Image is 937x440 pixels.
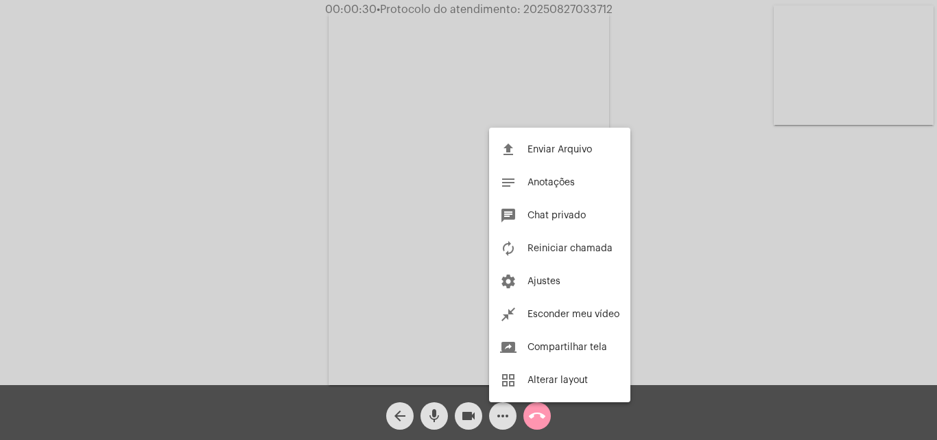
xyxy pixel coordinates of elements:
mat-icon: notes [500,174,517,191]
span: Reiniciar chamada [527,244,613,253]
span: Alterar layout [527,375,588,385]
span: Enviar Arquivo [527,145,592,154]
mat-icon: chat [500,207,517,224]
span: Chat privado [527,211,586,220]
mat-icon: grid_view [500,372,517,389]
span: Ajustes [527,277,560,286]
span: Esconder meu vídeo [527,310,619,319]
mat-icon: settings [500,273,517,290]
mat-icon: screen_share [500,339,517,356]
mat-icon: autorenew [500,240,517,257]
mat-icon: file_upload [500,141,517,158]
span: Anotações [527,178,575,187]
mat-icon: close_fullscreen [500,306,517,323]
span: Compartilhar tela [527,343,607,352]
